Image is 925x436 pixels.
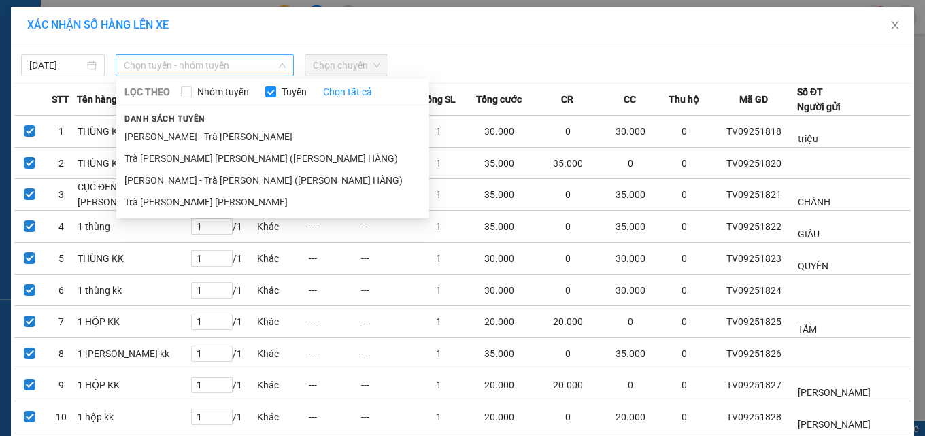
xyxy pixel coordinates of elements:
[190,369,256,401] td: / 1
[412,275,465,306] td: 1
[711,148,797,179] td: TV09251820
[190,401,256,433] td: / 1
[190,306,256,338] td: / 1
[602,275,658,306] td: 30.000
[658,211,711,243] td: 0
[602,401,658,433] td: 20.000
[46,338,77,369] td: 8
[360,243,413,275] td: ---
[46,116,77,148] td: 1
[624,92,636,107] span: CC
[798,197,830,207] span: CHÁNH
[360,338,413,369] td: ---
[533,243,602,275] td: 0
[77,211,190,243] td: 1 thùng
[276,84,312,99] span: Tuyến
[360,306,413,338] td: ---
[465,148,533,179] td: 35.000
[658,338,711,369] td: 0
[308,369,360,401] td: ---
[412,306,465,338] td: 1
[602,338,658,369] td: 35.000
[602,243,658,275] td: 30.000
[308,243,360,275] td: ---
[412,369,465,401] td: 1
[533,338,602,369] td: 0
[192,84,254,99] span: Nhóm tuyến
[658,369,711,401] td: 0
[465,116,533,148] td: 30.000
[77,179,190,211] td: CỤC ĐEN K [PERSON_NAME]
[46,275,77,306] td: 6
[533,275,602,306] td: 0
[412,401,465,433] td: 1
[533,369,602,401] td: 20.000
[256,211,309,243] td: Khác
[46,243,77,275] td: 5
[465,369,533,401] td: 20.000
[890,20,901,31] span: close
[465,306,533,338] td: 20.000
[465,179,533,211] td: 35.000
[658,401,711,433] td: 0
[77,148,190,179] td: THÙNG KK
[711,275,797,306] td: TV09251824
[798,387,871,398] span: [PERSON_NAME]
[421,92,456,107] span: Tổng SL
[46,148,77,179] td: 2
[533,148,602,179] td: 35.000
[711,306,797,338] td: TV09251825
[308,275,360,306] td: ---
[27,18,169,31] span: XÁC NHẬN SỐ HÀNG LÊN XE
[711,211,797,243] td: TV09251822
[313,55,380,76] span: Chọn chuyến
[256,369,309,401] td: Khác
[658,306,711,338] td: 0
[533,306,602,338] td: 20.000
[77,243,190,275] td: THÙNG KK
[360,369,413,401] td: ---
[412,148,465,179] td: 1
[308,401,360,433] td: ---
[77,369,190,401] td: 1 HỘP KK
[798,324,817,335] span: TẨM
[190,211,256,243] td: / 1
[669,92,699,107] span: Thu hộ
[360,275,413,306] td: ---
[256,306,309,338] td: Khác
[116,126,429,148] li: [PERSON_NAME] - Trà [PERSON_NAME]
[323,84,372,99] a: Chọn tất cả
[77,401,190,433] td: 1 hộp kk
[77,306,190,338] td: 1 HỘP KK
[739,92,768,107] span: Mã GD
[278,61,286,69] span: down
[360,401,413,433] td: ---
[602,116,658,148] td: 30.000
[190,338,256,369] td: / 1
[602,148,658,179] td: 0
[46,306,77,338] td: 7
[52,92,69,107] span: STT
[533,116,602,148] td: 0
[46,211,77,243] td: 4
[29,58,84,73] input: 15/09/2025
[658,116,711,148] td: 0
[465,211,533,243] td: 35.000
[77,116,190,148] td: THÙNG KK
[308,306,360,338] td: ---
[561,92,573,107] span: CR
[412,116,465,148] td: 1
[476,92,522,107] span: Tổng cước
[77,338,190,369] td: 1 [PERSON_NAME] kk
[658,179,711,211] td: 0
[658,243,711,275] td: 0
[116,191,429,213] li: Trà [PERSON_NAME] [PERSON_NAME]
[876,7,914,45] button: Close
[797,84,841,114] div: Số ĐT Người gửi
[533,401,602,433] td: 0
[711,338,797,369] td: TV09251826
[465,275,533,306] td: 30.000
[412,179,465,211] td: 1
[658,275,711,306] td: 0
[412,211,465,243] td: 1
